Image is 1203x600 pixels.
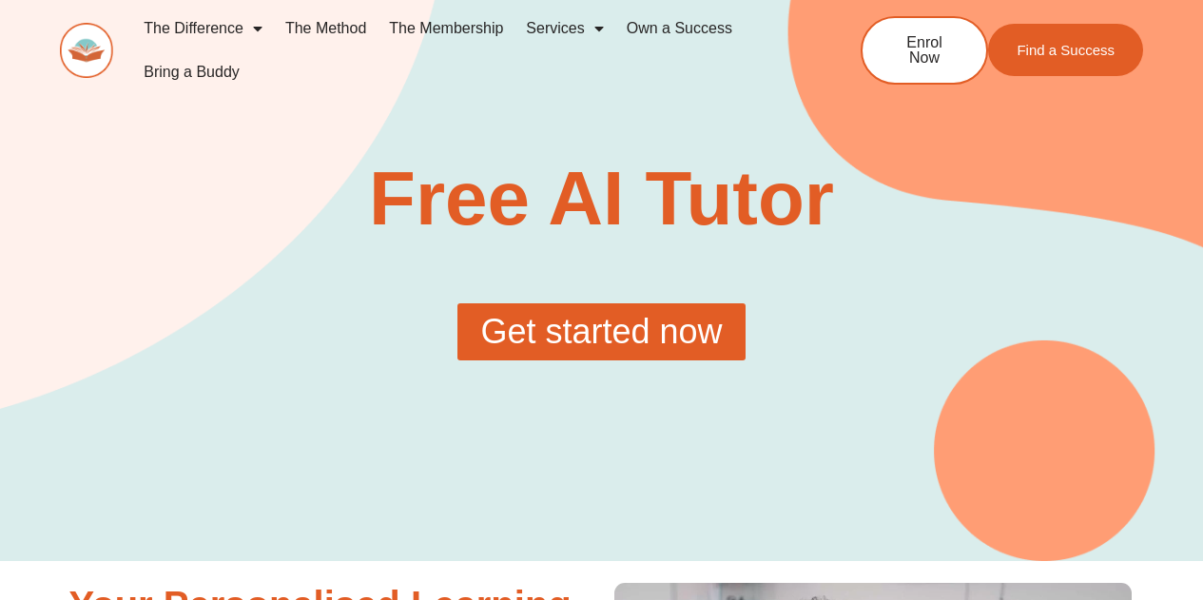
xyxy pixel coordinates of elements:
a: Bring a Buddy [132,50,251,94]
span: Enrol Now [891,35,958,66]
a: The Method [274,7,378,50]
a: Services [514,7,614,50]
a: Get started now [457,303,745,360]
h1: Free AI Tutor [327,161,876,237]
nav: Menu [132,7,798,94]
span: Find a Success [1017,43,1115,57]
a: Enrol Now [861,16,988,85]
a: Find a Success [988,24,1143,76]
a: The Membership [378,7,514,50]
a: Own a Success [615,7,744,50]
iframe: Chat Widget [1108,509,1203,600]
span: Get started now [480,315,722,349]
a: The Difference [132,7,274,50]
